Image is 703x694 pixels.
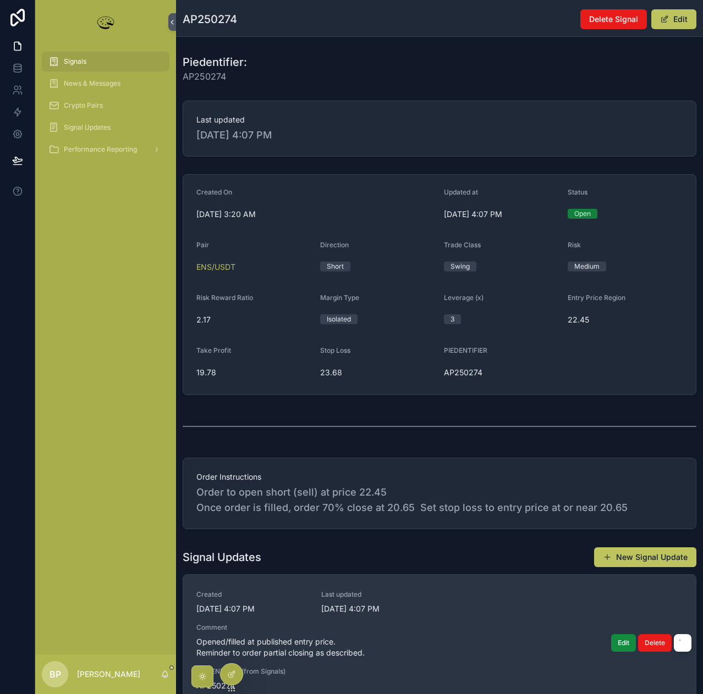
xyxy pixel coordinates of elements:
[196,314,311,325] span: 2.17
[64,79,120,88] span: News & Messages
[574,262,600,271] div: Medium
[196,623,683,632] span: Comment
[451,262,470,271] div: Swing
[451,314,454,324] div: 3
[196,471,683,482] span: Order Instructions
[95,13,117,31] img: App logo
[196,127,683,143] span: [DATE] 4:07 PM
[196,209,435,220] span: [DATE] 3:20 AM
[42,96,169,115] a: Crypto Pairs
[320,241,349,249] span: Direction
[196,188,232,196] span: Created On
[64,57,86,66] span: Signals
[444,209,559,220] span: [DATE] 4:07 PM
[196,636,683,658] span: Opened/filled at published entry price. Reminder to order partial closing as described.
[196,367,311,378] span: 19.78
[42,118,169,137] a: Signal Updates
[196,603,308,614] span: [DATE] 4:07 PM
[568,314,683,325] span: 22.45
[196,667,308,676] span: PIEDENTIFIER (from Signals)
[321,603,433,614] span: [DATE] 4:07 PM
[35,44,176,174] div: scrollable content
[42,52,169,71] a: Signals
[42,140,169,159] a: Performance Reporting
[50,668,61,681] span: BP
[64,123,111,132] span: Signal Updates
[645,639,665,647] span: Delete
[589,14,638,25] span: Delete Signal
[183,54,247,70] h1: Piedentifier:
[42,74,169,93] a: News & Messages
[321,590,433,599] span: Last updated
[183,549,261,565] h1: Signal Updates
[568,188,587,196] span: Status
[444,293,484,302] span: Leverage (x)
[196,346,231,354] span: Take Profit
[196,485,683,515] span: Order to open short (sell) at price 22.45 Once order is filled, order 70% close at 20.65 Set stop...
[196,114,683,125] span: Last updated
[611,634,636,652] button: Edit
[327,262,344,271] div: Short
[320,346,350,354] span: Stop Loss
[196,590,308,599] span: Created
[568,241,581,249] span: Risk
[77,669,140,680] p: [PERSON_NAME]
[651,9,696,29] button: Edit
[580,9,647,29] button: Delete Signal
[183,12,237,27] h1: AP250274
[594,547,696,567] button: New Signal Update
[574,209,591,219] div: Open
[444,346,487,354] span: PIEDENTIFIER
[618,639,629,647] span: Edit
[568,293,625,302] span: Entry Price Region
[196,262,235,273] a: ENS/USDT
[64,145,137,154] span: Performance Reporting
[638,634,672,652] button: Delete
[64,101,103,110] span: Crypto Pairs
[444,367,559,378] span: AP250274
[320,293,359,302] span: Margin Type
[196,680,308,691] span: AP250274
[444,188,478,196] span: Updated at
[327,314,351,324] div: Isolated
[196,293,253,302] span: Risk Reward Ratio
[444,241,481,249] span: Trade Class
[183,70,247,83] span: AP250274
[320,367,435,378] span: 23.68
[196,241,209,249] span: Pair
